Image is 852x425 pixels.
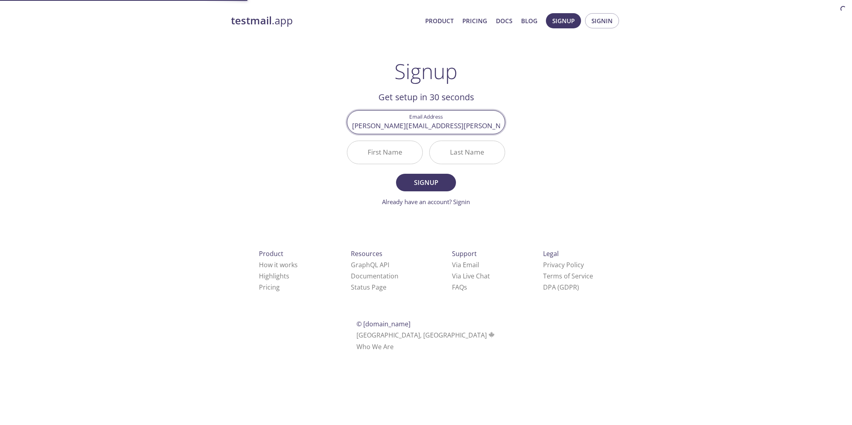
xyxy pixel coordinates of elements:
[591,16,613,26] span: Signin
[452,272,490,280] a: Via Live Chat
[552,16,575,26] span: Signup
[259,249,283,258] span: Product
[543,272,593,280] a: Terms of Service
[394,59,458,83] h1: Signup
[496,16,512,26] a: Docs
[356,320,410,328] span: © [DOMAIN_NAME]
[543,283,579,292] a: DPA (GDPR)
[452,249,477,258] span: Support
[356,331,496,340] span: [GEOGRAPHIC_DATA], [GEOGRAPHIC_DATA]
[464,283,467,292] span: s
[351,260,389,269] a: GraphQL API
[452,283,467,292] a: FAQ
[259,272,289,280] a: Highlights
[351,283,386,292] a: Status Page
[351,249,382,258] span: Resources
[259,283,280,292] a: Pricing
[546,13,581,28] button: Signup
[382,198,470,206] a: Already have an account? Signin
[231,14,272,28] strong: testmail
[521,16,537,26] a: Blog
[543,249,559,258] span: Legal
[405,177,447,188] span: Signup
[425,16,454,26] a: Product
[462,16,487,26] a: Pricing
[452,260,479,269] a: Via Email
[585,13,619,28] button: Signin
[231,14,419,28] a: testmail.app
[396,174,456,191] button: Signup
[347,90,505,104] h2: Get setup in 30 seconds
[259,260,298,269] a: How it works
[543,260,584,269] a: Privacy Policy
[351,272,398,280] a: Documentation
[356,342,394,351] a: Who We Are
